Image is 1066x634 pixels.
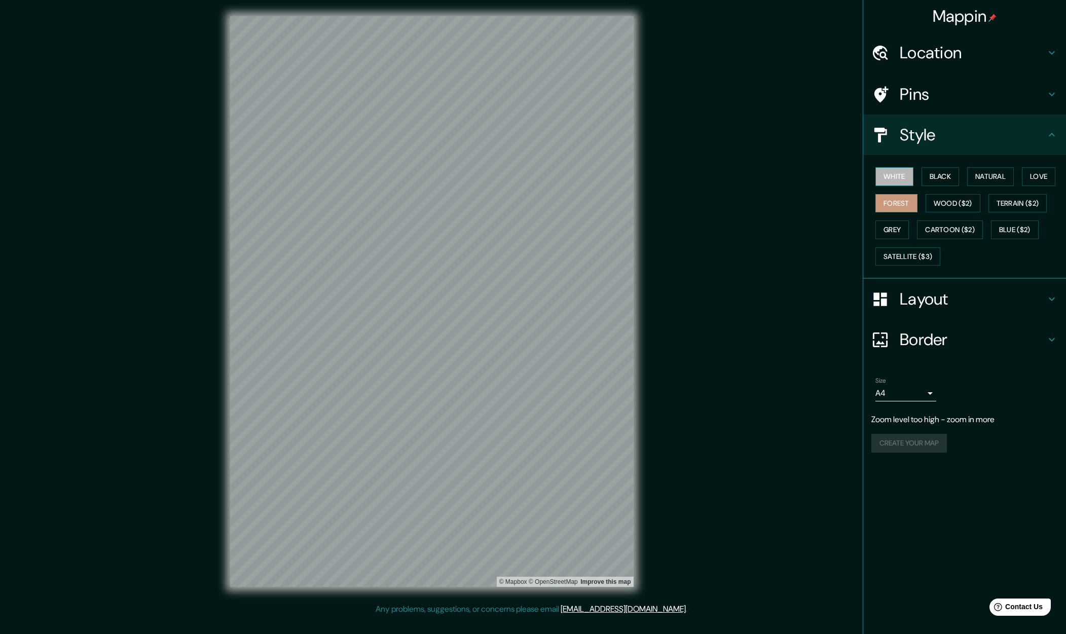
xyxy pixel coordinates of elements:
[863,319,1066,360] div: Border
[863,74,1066,115] div: Pins
[689,603,691,615] div: .
[561,604,686,614] a: [EMAIL_ADDRESS][DOMAIN_NAME]
[1022,167,1055,186] button: Love
[900,125,1046,145] h4: Style
[875,220,909,239] button: Grey
[687,603,689,615] div: .
[917,220,983,239] button: Cartoon ($2)
[863,279,1066,319] div: Layout
[871,414,1058,426] p: Zoom level too high - zoom in more
[988,14,997,22] img: pin-icon.png
[230,16,634,587] canvas: Map
[988,194,1047,213] button: Terrain ($2)
[580,578,631,585] a: Map feedback
[875,194,917,213] button: Forest
[922,167,960,186] button: Black
[900,289,1046,309] h4: Layout
[933,6,997,26] h4: Mappin
[875,385,936,401] div: A4
[900,84,1046,104] h4: Pins
[376,603,687,615] p: Any problems, suggestions, or concerns please email .
[863,32,1066,73] div: Location
[875,377,886,385] label: Size
[926,194,980,213] button: Wood ($2)
[875,167,913,186] button: White
[976,594,1055,623] iframe: Help widget launcher
[875,247,940,266] button: Satellite ($3)
[499,578,527,585] a: Mapbox
[991,220,1039,239] button: Blue ($2)
[967,167,1014,186] button: Natural
[900,43,1046,63] h4: Location
[529,578,578,585] a: OpenStreetMap
[863,115,1066,155] div: Style
[900,329,1046,350] h4: Border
